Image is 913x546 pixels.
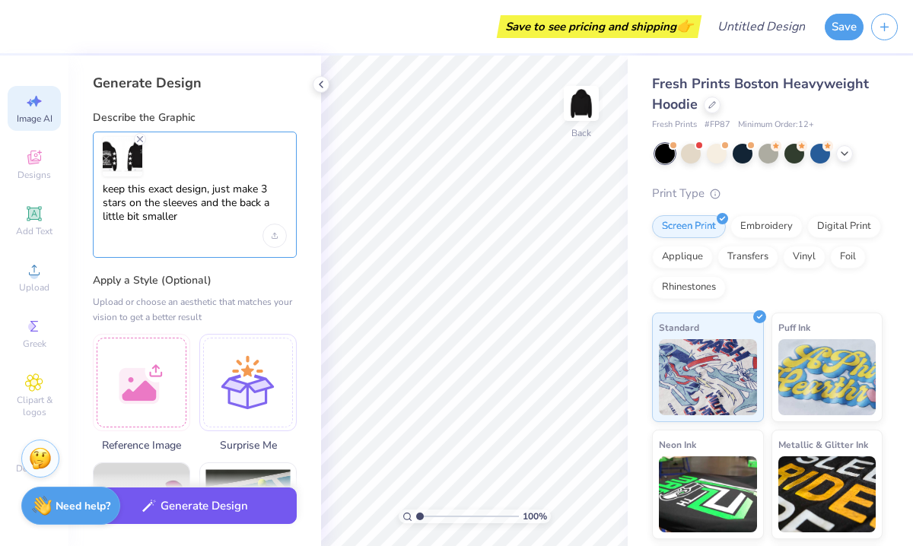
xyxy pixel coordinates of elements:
[783,246,826,268] div: Vinyl
[16,225,52,237] span: Add Text
[659,339,757,415] img: Standard
[717,246,778,268] div: Transfers
[523,509,547,523] span: 100 %
[93,294,297,325] div: Upload or choose an aesthetic that matches your vision to get a better result
[652,215,726,238] div: Screen Print
[652,75,869,113] span: Fresh Prints Boston Heavyweight Hoodie
[199,437,297,453] span: Surprise Me
[705,119,730,132] span: # FP87
[778,456,876,532] img: Metallic & Glitter Ink
[93,110,297,125] label: Describe the Graphic
[103,137,142,176] img: Upload 1
[103,183,287,224] textarea: keep this exact design, just make 3 stars on the sleeves and the back a little bit smaller
[566,88,596,119] img: Back
[659,319,699,335] span: Standard
[19,281,49,294] span: Upload
[134,133,146,145] svg: Remove uploaded image
[8,394,61,418] span: Clipart & logos
[262,224,287,248] div: Upload image
[778,339,876,415] img: Puff Ink
[93,437,190,453] span: Reference Image
[652,119,697,132] span: Fresh Prints
[56,499,110,513] strong: Need help?
[93,487,297,525] button: Generate Design
[659,436,696,452] span: Neon Ink
[93,273,297,288] label: Apply a Style (Optional)
[659,456,757,532] img: Neon Ink
[807,215,881,238] div: Digital Print
[738,119,814,132] span: Minimum Order: 12 +
[571,126,591,140] div: Back
[16,462,52,475] span: Decorate
[23,338,46,350] span: Greek
[778,436,868,452] span: Metallic & Glitter Ink
[652,185,883,202] div: Print Type
[93,74,297,92] div: Generate Design
[652,276,726,299] div: Rhinestones
[676,17,693,35] span: 👉
[830,246,866,268] div: Foil
[501,15,698,38] div: Save to see pricing and shipping
[17,113,52,125] span: Image AI
[825,14,864,40] button: Save
[705,11,817,42] input: Untitled Design
[730,215,803,238] div: Embroidery
[17,169,51,181] span: Designs
[652,246,713,268] div: Applique
[778,319,810,335] span: Puff Ink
